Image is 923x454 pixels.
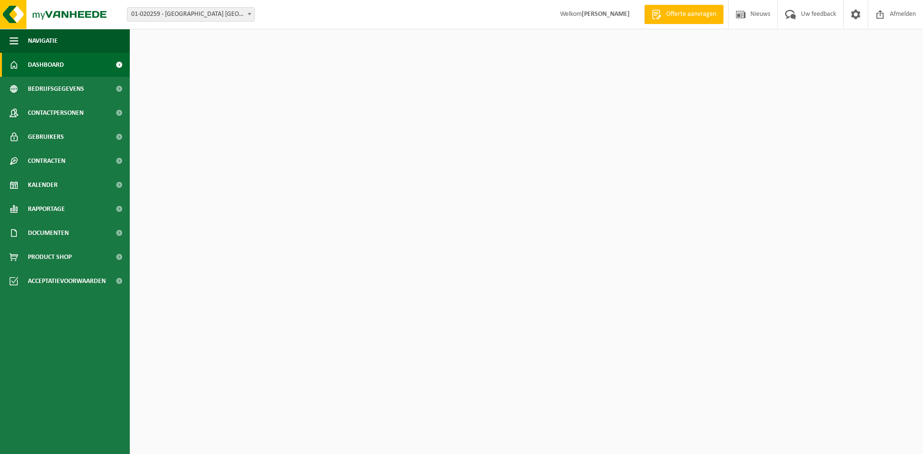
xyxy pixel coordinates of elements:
span: Navigatie [28,29,58,53]
span: 01-020259 - BANVERCO NV - OOSTENDE [127,8,254,21]
span: Bedrijfsgegevens [28,77,84,101]
span: Acceptatievoorwaarden [28,269,106,293]
span: Product Shop [28,245,72,269]
span: Contactpersonen [28,101,84,125]
span: Kalender [28,173,58,197]
span: Rapportage [28,197,65,221]
span: Offerte aanvragen [664,10,719,19]
strong: [PERSON_NAME] [582,11,630,18]
span: Contracten [28,149,65,173]
span: Documenten [28,221,69,245]
span: Gebruikers [28,125,64,149]
span: 01-020259 - BANVERCO NV - OOSTENDE [127,7,255,22]
a: Offerte aanvragen [644,5,723,24]
span: Dashboard [28,53,64,77]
